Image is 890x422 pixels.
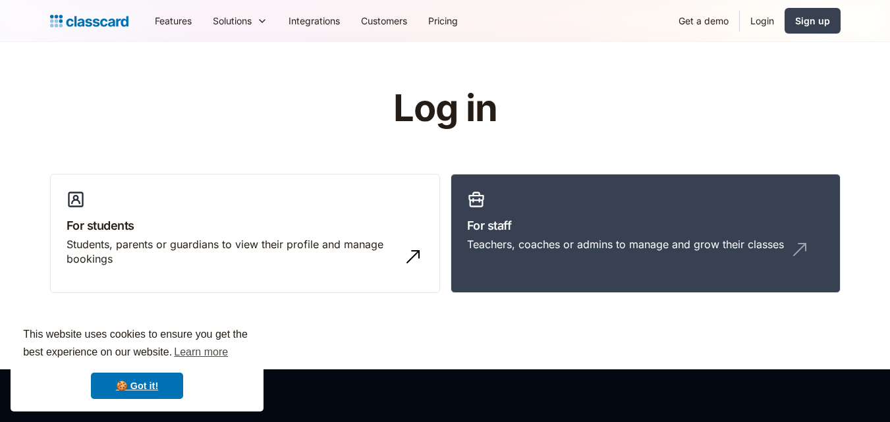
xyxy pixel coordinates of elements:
div: Sign up [795,14,830,28]
span: This website uses cookies to ensure you get the best experience on our website. [23,327,251,362]
a: dismiss cookie message [91,373,183,399]
a: For staffTeachers, coaches or admins to manage and grow their classes [451,174,841,294]
div: Students, parents or guardians to view their profile and manage bookings [67,237,397,267]
a: Pricing [418,6,468,36]
a: Features [144,6,202,36]
a: Sign up [785,8,841,34]
a: Logo [50,12,128,30]
div: Solutions [202,6,278,36]
div: cookieconsent [11,314,264,411]
a: Get a demo [668,6,739,36]
h3: For students [67,217,424,234]
a: Login [740,6,785,36]
h3: For staff [467,217,824,234]
a: Integrations [278,6,350,36]
a: For studentsStudents, parents or guardians to view their profile and manage bookings [50,174,440,294]
h1: Log in [236,88,654,129]
div: Teachers, coaches or admins to manage and grow their classes [467,237,784,251]
a: learn more about cookies [172,342,230,362]
div: Solutions [213,14,252,28]
a: Customers [350,6,418,36]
